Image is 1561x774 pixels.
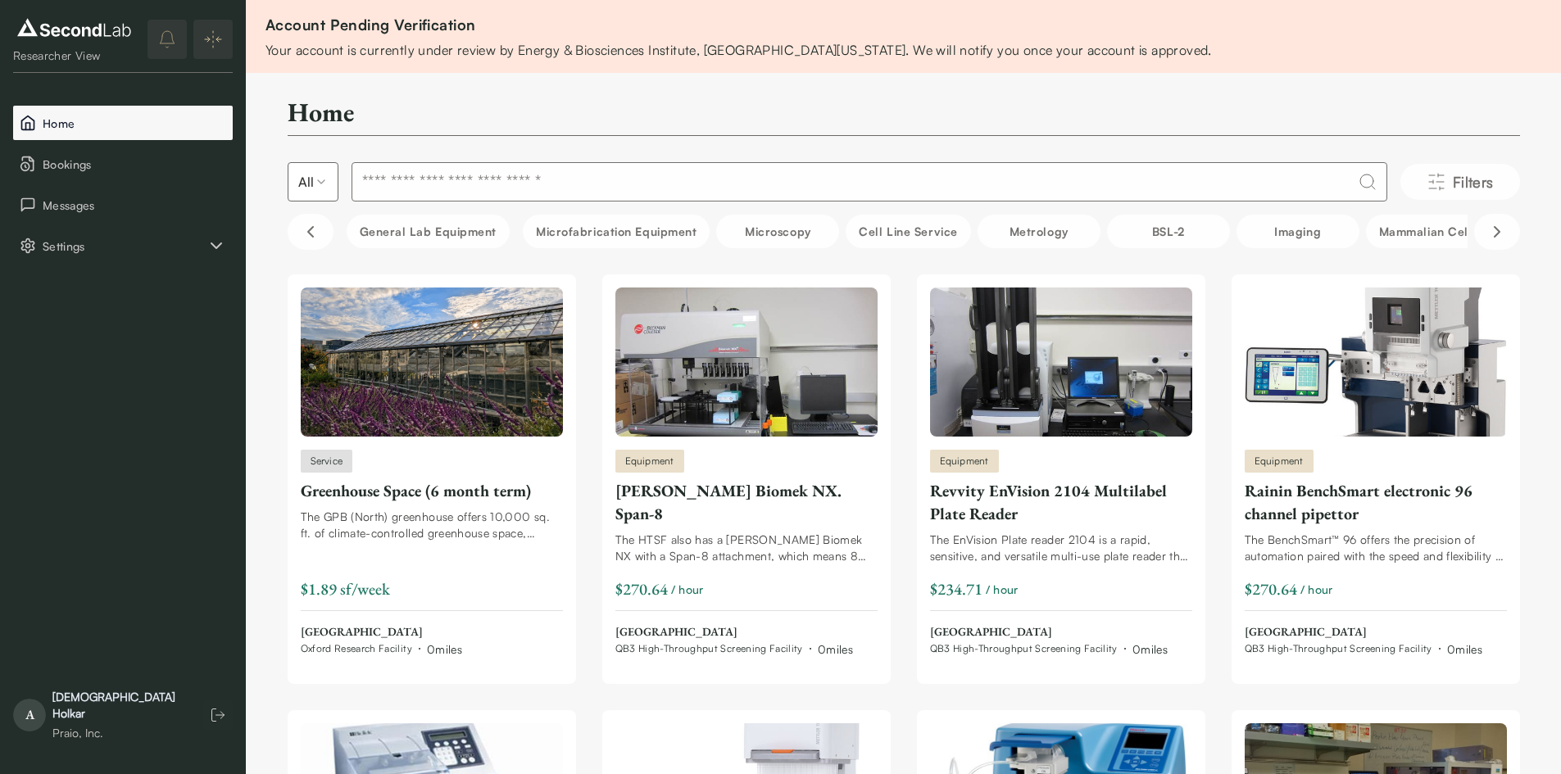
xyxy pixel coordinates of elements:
button: Settings [13,229,233,263]
span: Filters [1453,170,1494,193]
div: Settings sub items [13,229,233,263]
div: Researcher View [13,48,135,64]
button: Cell line service [846,215,970,248]
span: Service [311,454,343,468]
span: Home [43,115,226,132]
span: QB3 High-Throughput Screening Facility [930,642,1118,655]
button: Microscopy [716,215,839,248]
span: / hour [671,581,704,598]
span: QB3 High-Throughput Screening Facility [1245,642,1432,655]
button: Mammalian Cells [1366,215,1491,248]
a: Revvity EnVision 2104 Multilabel Plate ReaderEquipmentRevvity EnVision 2104 Multilabel Plate Read... [930,287,1192,658]
button: Scroll left [288,214,334,250]
button: Log out [203,700,233,730]
span: / hour [1300,581,1333,598]
div: Rainin BenchSmart electronic 96 channel pipettor [1245,479,1507,525]
button: Filters [1400,164,1520,200]
div: [DEMOGRAPHIC_DATA] Holkar [52,689,187,722]
span: Bookings [43,156,226,173]
img: Rainin BenchSmart electronic 96 channel pipettor [1245,287,1507,437]
img: Greenhouse Space (6 month term) [301,287,563,437]
button: Bookings [13,147,233,181]
span: Settings [43,238,206,255]
span: Equipment [940,454,989,468]
button: General Lab equipment [347,215,511,248]
a: Beckman-Coulter Biomek NX. Span-8Equipment[PERSON_NAME] Biomek NX. Span-8The HTSF also has a [PER... [615,287,878,658]
div: 0 miles [1447,640,1482,658]
button: Home [13,106,233,140]
button: Messages [13,188,233,222]
img: Beckman-Coulter Biomek NX. Span-8 [615,287,878,437]
span: Equipment [625,454,674,468]
div: $234.71 [930,577,982,600]
button: BSL-2 [1107,215,1230,248]
span: / hour [986,581,1019,598]
div: Revvity EnVision 2104 Multilabel Plate Reader [930,479,1192,525]
span: A [13,699,46,731]
h2: Home [288,96,354,129]
button: Expand/Collapse sidebar [193,20,233,59]
button: Imaging [1237,215,1359,248]
img: logo [13,15,135,41]
span: $1.89 sf/week [301,578,390,600]
a: Greenhouse Space (6 month term)ServiceGreenhouse Space (6 month term)The GPB (North) greenhouse o... [301,287,563,658]
div: 0 miles [1132,640,1168,658]
div: [PERSON_NAME] Biomek NX. Span-8 [615,479,878,525]
span: [GEOGRAPHIC_DATA] [301,624,463,640]
div: $270.64 [1245,577,1297,600]
span: QB3 High-Throughput Screening Facility [615,642,803,655]
div: Your account is currently under review by Energy & Biosciences Institute, [GEOGRAPHIC_DATA][US_ST... [265,40,1212,60]
div: The BenchSmart™ 96 offers the precision of automation paired with the speed and flexibility of ma... [1245,532,1507,564]
div: The GPB (North) greenhouse offers 10,000 sq. ft. of climate-controlled greenhouse space, shared h... [301,509,563,541]
button: notifications [147,20,187,59]
span: [GEOGRAPHIC_DATA] [1245,624,1482,640]
a: Rainin BenchSmart electronic 96 channel pipettorEquipmentRainin BenchSmart electronic 96 channel ... [1245,287,1507,658]
button: Select listing type [288,162,338,201]
div: 0 miles [427,640,462,658]
span: [GEOGRAPHIC_DATA] [615,624,853,640]
img: Revvity EnVision 2104 Multilabel Plate Reader [930,287,1192,437]
div: Praio, Inc. [52,725,187,741]
button: Scroll right [1474,214,1520,250]
div: $270.64 [615,577,668,600]
div: 0 miles [818,640,853,658]
div: Greenhouse Space (6 month term) [301,479,563,502]
span: Equipment [1255,454,1304,468]
div: The EnVision Plate reader 2104 is a rapid, sensitive, and versatile multi-use plate reader that a... [930,532,1192,564]
div: The HTSF also has a [PERSON_NAME] Biomek NX with a Span-8 attachment, which means 8 independently... [615,532,878,564]
button: Metrology [978,215,1100,248]
span: [GEOGRAPHIC_DATA] [930,624,1168,640]
button: Microfabrication Equipment [523,215,710,248]
span: Oxford Research Facility [301,642,412,655]
span: Messages [43,197,226,214]
div: Account Pending Verification [265,13,1212,37]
